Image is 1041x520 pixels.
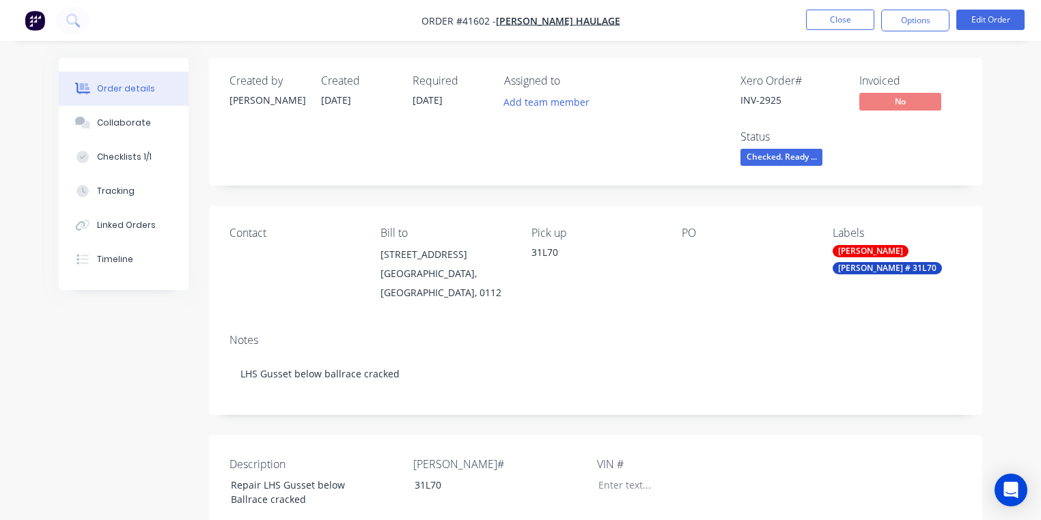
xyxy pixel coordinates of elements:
[995,474,1027,506] div: Open Intercom Messenger
[881,10,949,31] button: Options
[25,10,45,31] img: Factory
[220,475,391,509] div: Repair LHS Gusset below Ballrace cracked
[97,185,135,197] div: Tracking
[59,174,189,208] button: Tracking
[740,149,822,169] button: Checked. Ready ...
[682,227,811,240] div: PO
[230,93,305,107] div: [PERSON_NAME]
[97,117,151,129] div: Collaborate
[833,245,908,257] div: [PERSON_NAME]
[531,227,661,240] div: Pick up
[59,242,189,276] button: Timeline
[806,10,874,30] button: Close
[496,14,620,27] a: [PERSON_NAME] Haulage
[956,10,1025,30] button: Edit Order
[504,93,597,111] button: Add team member
[59,72,189,106] button: Order details
[380,245,510,302] div: [STREET_ADDRESS][GEOGRAPHIC_DATA], [GEOGRAPHIC_DATA], 0112
[833,262,942,274] div: [PERSON_NAME] # 31L70
[740,74,843,87] div: Xero Order #
[740,130,843,143] div: Status
[859,74,962,87] div: Invoiced
[59,140,189,174] button: Checklists 1/1
[230,456,400,472] label: Description
[59,106,189,140] button: Collaborate
[413,456,584,472] label: [PERSON_NAME]#
[497,93,597,111] button: Add team member
[421,14,496,27] span: Order #41602 -
[413,74,488,87] div: Required
[740,149,822,166] span: Checked. Ready ...
[531,245,661,259] div: 31L70
[740,93,843,107] div: INV-2925
[97,219,156,231] div: Linked Orders
[380,245,510,264] div: [STREET_ADDRESS]
[504,74,641,87] div: Assigned to
[404,475,574,495] div: 31L70
[230,74,305,87] div: Created by
[859,93,941,110] span: No
[59,208,189,242] button: Linked Orders
[380,264,510,302] div: [GEOGRAPHIC_DATA], [GEOGRAPHIC_DATA], 0112
[413,93,443,106] span: [DATE]
[97,253,133,265] div: Timeline
[230,353,962,394] div: LHS Gusset below ballrace cracked
[833,227,962,240] div: Labels
[597,456,768,472] label: VIN #
[321,74,396,87] div: Created
[321,93,351,106] span: [DATE]
[230,334,962,347] div: Notes
[97,151,152,163] div: Checklists 1/1
[97,83,155,95] div: Order details
[380,227,510,240] div: Bill to
[230,227,359,240] div: Contact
